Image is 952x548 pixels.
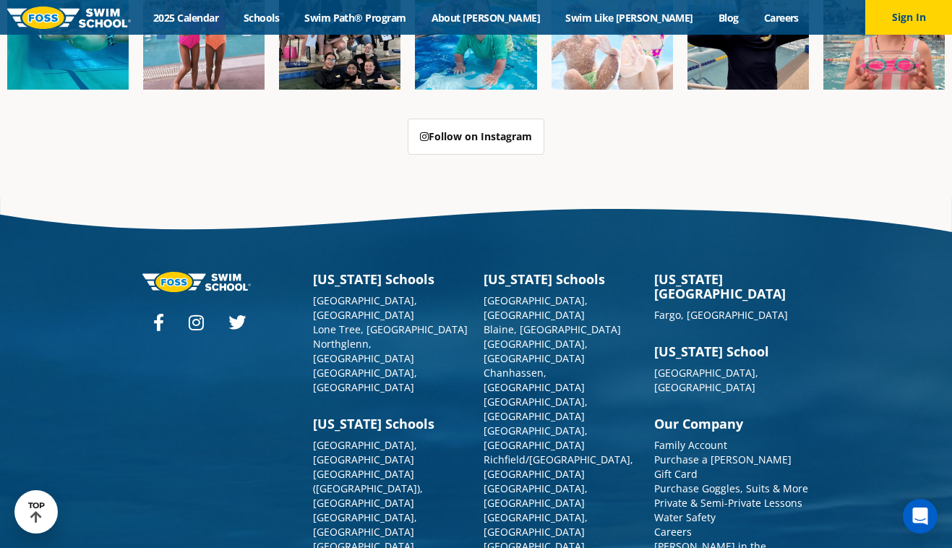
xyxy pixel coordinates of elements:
[7,7,131,29] img: FOSS Swim School Logo
[313,294,417,322] a: [GEOGRAPHIC_DATA], [GEOGRAPHIC_DATA]
[313,416,469,431] h3: [US_STATE] Schools
[313,510,417,539] a: [GEOGRAPHIC_DATA], [GEOGRAPHIC_DATA]
[141,11,231,25] a: 2025 Calendar
[484,272,640,286] h3: [US_STATE] Schools
[654,481,808,495] a: Purchase Goggles, Suits & More
[484,453,633,481] a: Richfield/[GEOGRAPHIC_DATA], [GEOGRAPHIC_DATA]
[313,467,423,510] a: [GEOGRAPHIC_DATA] ([GEOGRAPHIC_DATA]), [GEOGRAPHIC_DATA]
[313,272,469,286] h3: [US_STATE] Schools
[28,501,45,523] div: TOP
[654,344,810,359] h3: [US_STATE] School
[553,11,706,25] a: Swim Like [PERSON_NAME]
[313,337,414,365] a: Northglenn, [GEOGRAPHIC_DATA]
[484,395,588,423] a: [GEOGRAPHIC_DATA], [GEOGRAPHIC_DATA]
[419,11,553,25] a: About [PERSON_NAME]
[654,438,727,452] a: Family Account
[751,11,811,25] a: Careers
[142,272,251,291] img: Foss-logo-horizontal-white.svg
[654,308,788,322] a: Fargo, [GEOGRAPHIC_DATA]
[313,322,468,336] a: Lone Tree, [GEOGRAPHIC_DATA]
[484,424,588,452] a: [GEOGRAPHIC_DATA], [GEOGRAPHIC_DATA]
[292,11,419,25] a: Swim Path® Program
[313,366,417,394] a: [GEOGRAPHIC_DATA], [GEOGRAPHIC_DATA]
[231,11,292,25] a: Schools
[903,499,938,534] div: Open Intercom Messenger
[654,366,758,394] a: [GEOGRAPHIC_DATA], [GEOGRAPHIC_DATA]
[654,272,810,301] h3: [US_STATE][GEOGRAPHIC_DATA]
[484,322,621,336] a: Blaine, [GEOGRAPHIC_DATA]
[484,294,588,322] a: [GEOGRAPHIC_DATA], [GEOGRAPHIC_DATA]
[484,366,585,394] a: Chanhassen, [GEOGRAPHIC_DATA]
[654,496,802,510] a: Private & Semi-Private Lessons
[654,416,810,431] h3: Our Company
[654,453,792,481] a: Purchase a [PERSON_NAME] Gift Card
[313,438,417,466] a: [GEOGRAPHIC_DATA], [GEOGRAPHIC_DATA]
[484,337,588,365] a: [GEOGRAPHIC_DATA], [GEOGRAPHIC_DATA]
[484,481,588,510] a: [GEOGRAPHIC_DATA], [GEOGRAPHIC_DATA]
[706,11,751,25] a: Blog
[484,510,588,539] a: [GEOGRAPHIC_DATA], [GEOGRAPHIC_DATA]
[408,119,544,155] a: Follow on Instagram
[654,510,716,524] a: Water Safety
[654,525,692,539] a: Careers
